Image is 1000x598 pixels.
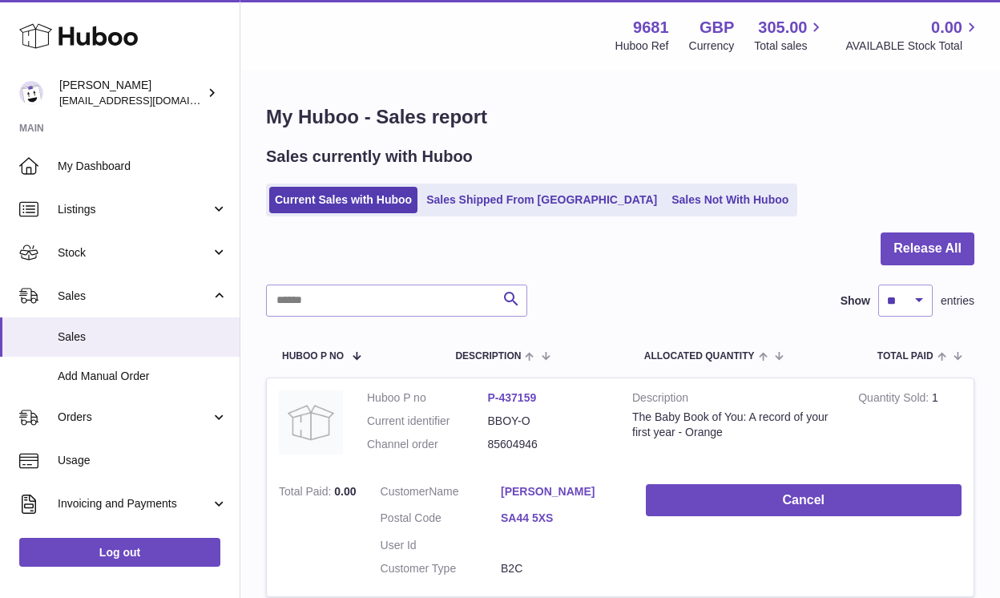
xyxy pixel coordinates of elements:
[381,538,502,553] dt: User Id
[615,38,669,54] div: Huboo Ref
[58,329,228,345] span: Sales
[633,17,669,38] strong: 9681
[58,202,211,217] span: Listings
[58,369,228,384] span: Add Manual Order
[381,511,502,530] dt: Postal Code
[689,38,735,54] div: Currency
[381,485,429,498] span: Customer
[941,293,974,309] span: entries
[488,414,609,429] dd: BBOY-O
[845,38,981,54] span: AVAILABLE Stock Total
[846,378,974,472] td: 1
[19,538,220,567] a: Log out
[501,511,622,526] a: SA44 5XS
[269,187,417,213] a: Current Sales with Huboo
[877,351,933,362] span: Total paid
[881,232,974,265] button: Release All
[758,17,807,38] span: 305.00
[632,410,834,440] div: The Baby Book of You: A record of your first year - Orange
[845,17,981,54] a: 0.00 AVAILABLE Stock Total
[266,104,974,130] h1: My Huboo - Sales report
[488,437,609,452] dd: 85604946
[58,496,211,511] span: Invoicing and Payments
[279,390,343,455] img: no-photo.jpg
[58,159,228,174] span: My Dashboard
[455,351,521,362] span: Description
[666,187,794,213] a: Sales Not With Huboo
[59,94,236,107] span: [EMAIL_ADDRESS][DOMAIN_NAME]
[19,81,43,105] img: hello@colourchronicles.com
[334,485,356,498] span: 0.00
[501,484,622,499] a: [PERSON_NAME]
[381,561,502,576] dt: Customer Type
[381,484,502,503] dt: Name
[754,17,825,54] a: 305.00 Total sales
[367,437,488,452] dt: Channel order
[644,351,755,362] span: ALLOCATED Quantity
[282,351,344,362] span: Huboo P no
[367,390,488,406] dt: Huboo P no
[841,293,870,309] label: Show
[279,485,334,502] strong: Total Paid
[632,390,834,410] strong: Description
[931,17,962,38] span: 0.00
[58,453,228,468] span: Usage
[58,289,211,304] span: Sales
[858,391,932,408] strong: Quantity Sold
[367,414,488,429] dt: Current identifier
[266,146,473,168] h2: Sales currently with Huboo
[58,410,211,425] span: Orders
[646,484,962,517] button: Cancel
[488,391,537,404] a: P-437159
[501,561,622,576] dd: B2C
[421,187,663,213] a: Sales Shipped From [GEOGRAPHIC_DATA]
[700,17,734,38] strong: GBP
[58,245,211,261] span: Stock
[59,78,204,108] div: [PERSON_NAME]
[754,38,825,54] span: Total sales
